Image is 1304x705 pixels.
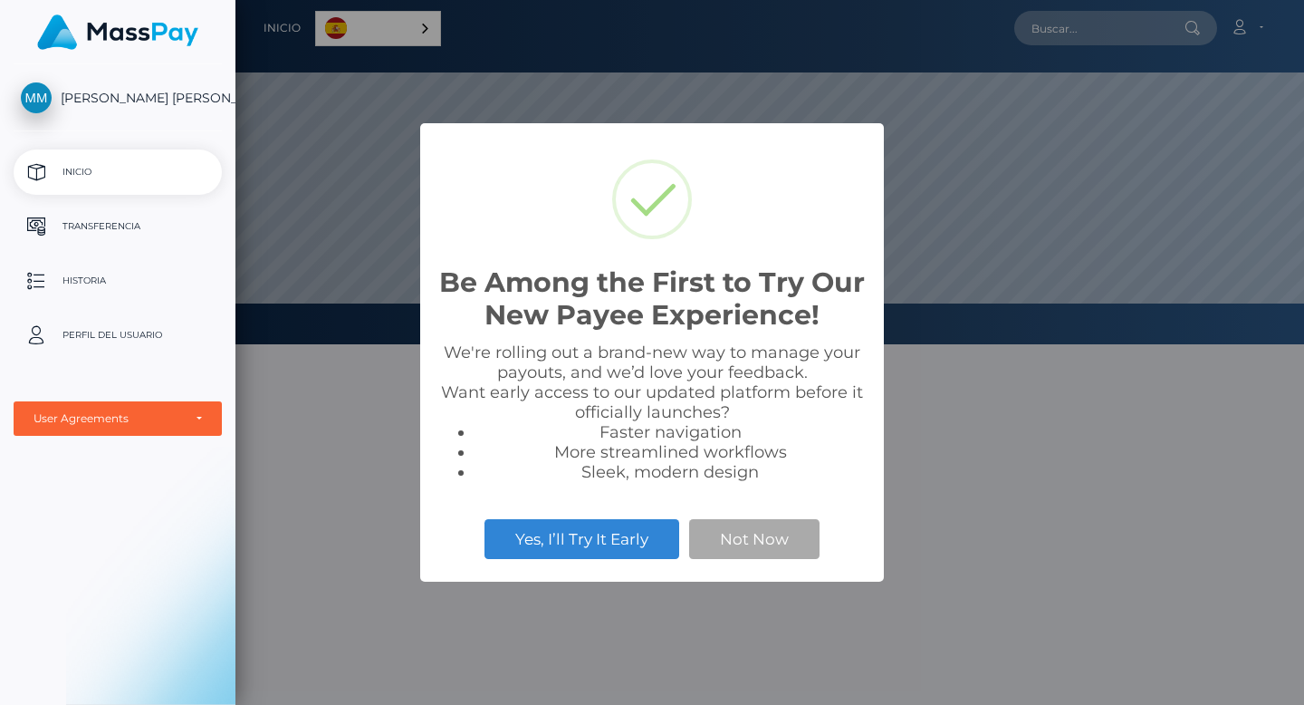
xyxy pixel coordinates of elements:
li: More streamlined workflows [475,442,866,462]
div: We're rolling out a brand-new way to manage your payouts, and we’d love your feedback. Want early... [438,343,866,482]
img: MassPay [37,14,198,50]
li: Faster navigation [475,422,866,442]
p: Transferencia [21,213,215,240]
div: User Agreements [34,411,182,426]
h2: Be Among the First to Try Our New Payee Experience! [438,266,866,332]
button: User Agreements [14,401,222,436]
button: Yes, I’ll Try It Early [484,519,679,559]
button: Not Now [689,519,820,559]
p: Historia [21,267,215,295]
li: Sleek, modern design [475,462,866,482]
span: [PERSON_NAME] [PERSON_NAME] [14,90,222,106]
p: Perfil del usuario [21,322,215,349]
p: Inicio [21,159,215,186]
